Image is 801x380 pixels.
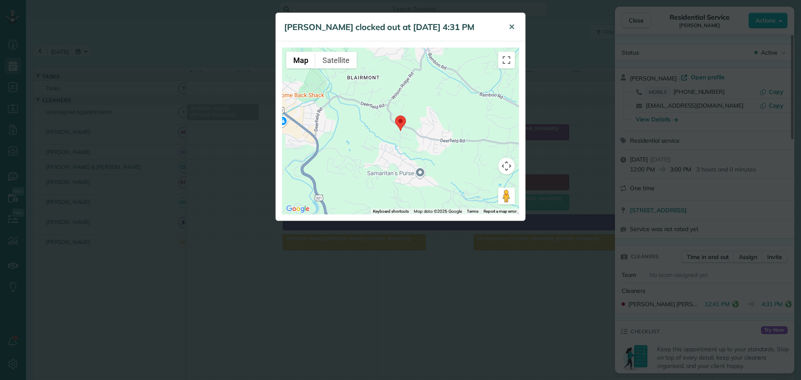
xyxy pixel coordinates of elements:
[373,209,409,214] button: Keyboard shortcuts
[498,158,515,174] button: Map camera controls
[414,209,462,214] span: Map data ©2025 Google
[286,52,315,68] button: Show street map
[284,204,312,214] img: Google
[498,188,515,204] button: Drag Pegman onto the map to open Street View
[467,209,479,214] a: Terms (opens in new tab)
[284,21,497,33] h5: [PERSON_NAME] clocked out at [DATE] 4:31 PM
[509,22,515,32] span: ✕
[315,52,357,68] button: Show satellite imagery
[484,209,516,214] a: Report a map error
[284,204,312,214] a: Open this area in Google Maps (opens a new window)
[498,52,515,68] button: Toggle fullscreen view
